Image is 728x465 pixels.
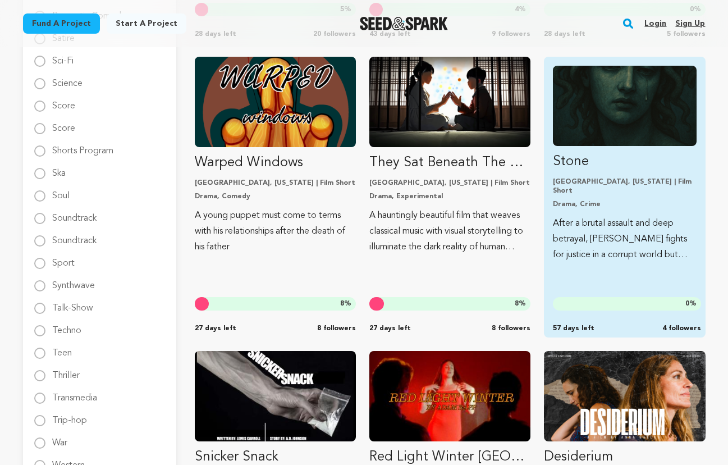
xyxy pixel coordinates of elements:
p: A hauntingly beautiful film that weaves classical music with visual storytelling to illuminate th... [369,208,530,255]
p: [GEOGRAPHIC_DATA], [US_STATE] | Film Short [195,179,356,188]
p: After a brutal assault and deep betrayal, [PERSON_NAME] fights for justice in a corrupt world but... [553,216,696,263]
p: Stone [553,153,696,171]
label: Shorts Program [52,138,113,156]
label: Sport [52,250,75,268]
label: Thriller [52,362,80,380]
span: 8 followers [317,324,356,333]
p: They Sat Beneath The Sleeping Moon [369,154,530,172]
a: Fund Stone [553,66,696,263]
span: 8 [340,300,344,307]
label: Teen [52,340,72,358]
p: Drama, Comedy [195,192,356,201]
span: 27 days left [369,324,411,333]
span: 0 [685,300,689,307]
img: Seed&Spark Logo Dark Mode [360,17,448,30]
a: Fund a project [23,13,100,34]
span: 8 followers [492,324,530,333]
label: Sci-Fi [52,48,74,66]
span: 4 followers [662,324,701,333]
label: War [52,430,67,448]
span: % [515,299,526,308]
p: Drama, Crime [553,200,696,209]
label: Techno [52,317,81,335]
span: % [685,299,697,308]
label: Trip-hop [52,407,87,425]
p: Drama, Experimental [369,192,530,201]
a: Start a project [107,13,186,34]
p: Warped Windows [195,154,356,172]
label: Synthwave [52,272,95,290]
label: Transmedia [52,385,97,403]
a: Fund Warped Windows [195,57,356,255]
span: % [340,299,351,308]
label: Soundtrack [52,227,97,245]
a: Fund They Sat Beneath The Sleeping Moon [369,57,530,255]
label: Score [52,93,75,111]
span: 57 days left [553,324,594,333]
label: Ska [52,160,66,178]
label: Score [52,115,75,133]
span: 27 days left [195,324,236,333]
p: [GEOGRAPHIC_DATA], [US_STATE] | Film Short [553,177,696,195]
label: Talk-Show [52,295,93,313]
a: Seed&Spark Homepage [360,17,448,30]
label: Soul [52,183,70,200]
a: Login [644,15,666,33]
a: Sign up [675,15,705,33]
p: [GEOGRAPHIC_DATA], [US_STATE] | Film Short [369,179,530,188]
span: 8 [515,300,519,307]
label: Science [52,70,83,88]
label: Soundtrack [52,205,97,223]
p: A young puppet must come to terms with his relationships after the death of his father [195,208,356,255]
